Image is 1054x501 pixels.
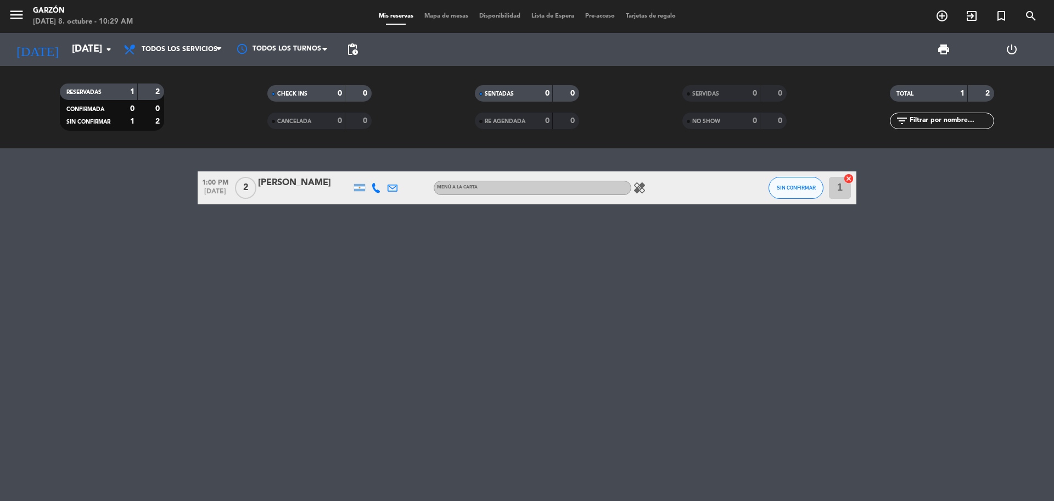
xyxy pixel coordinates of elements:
[692,119,720,124] span: NO SHOW
[33,5,133,16] div: Garzón
[198,188,233,201] span: [DATE]
[277,119,311,124] span: CANCELADA
[777,185,816,191] span: SIN CONFIRMAR
[8,7,25,27] button: menu
[995,9,1008,23] i: turned_in_not
[155,118,162,125] strong: 2
[1024,9,1038,23] i: search
[130,118,134,125] strong: 1
[130,88,134,96] strong: 1
[66,119,110,125] span: SIN CONFIRMAR
[8,37,66,62] i: [DATE]
[769,177,823,199] button: SIN CONFIRMAR
[198,175,233,188] span: 1:00 PM
[526,13,580,19] span: Lista de Espera
[978,33,1046,66] div: LOG OUT
[33,16,133,27] div: [DATE] 8. octubre - 10:29 AM
[896,91,913,97] span: TOTAL
[485,91,514,97] span: SENTADAS
[235,177,256,199] span: 2
[844,174,854,183] img: close.png
[338,117,342,125] strong: 0
[692,91,719,97] span: SERVIDAS
[346,43,359,56] span: pending_actions
[474,13,526,19] span: Disponibilidad
[580,13,620,19] span: Pre-acceso
[960,90,965,97] strong: 1
[258,176,351,190] div: [PERSON_NAME]
[895,114,909,127] i: filter_list
[965,9,978,23] i: exit_to_app
[753,90,757,97] strong: 0
[778,90,784,97] strong: 0
[8,7,25,23] i: menu
[620,13,681,19] span: Tarjetas de regalo
[419,13,474,19] span: Mapa de mesas
[66,90,102,95] span: RESERVADAS
[909,115,994,127] input: Filtrar por nombre...
[338,90,342,97] strong: 0
[130,105,134,113] strong: 0
[778,117,784,125] strong: 0
[570,117,577,125] strong: 0
[1005,43,1018,56] i: power_settings_new
[937,43,950,56] span: print
[102,43,115,56] i: arrow_drop_down
[753,117,757,125] strong: 0
[155,88,162,96] strong: 2
[545,90,550,97] strong: 0
[373,13,419,19] span: Mis reservas
[985,90,992,97] strong: 2
[633,181,646,194] i: healing
[485,119,525,124] span: RE AGENDADA
[363,90,369,97] strong: 0
[437,185,478,190] span: MENÚ A LA CARTA
[570,90,577,97] strong: 0
[142,46,217,53] span: Todos los servicios
[155,105,162,113] strong: 0
[935,9,949,23] i: add_circle_outline
[545,117,550,125] strong: 0
[66,107,104,112] span: CONFIRMADA
[363,117,369,125] strong: 0
[277,91,307,97] span: CHECK INS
